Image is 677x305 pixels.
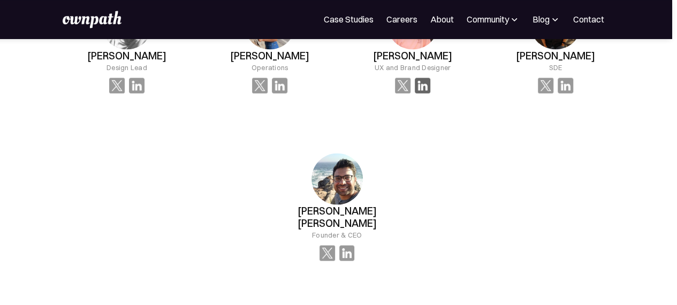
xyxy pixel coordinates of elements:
h3: [PERSON_NAME] [373,49,452,62]
a: Careers [386,13,417,26]
div: Community [467,13,509,26]
div: SDE [549,62,562,72]
h3: [PERSON_NAME] [230,49,309,62]
h3: [PERSON_NAME] [87,49,166,62]
h3: [PERSON_NAME] [PERSON_NAME] [270,204,404,229]
div: UX and Brand Designer [375,62,451,72]
div: Community [467,13,520,26]
a: Case Studies [324,13,374,26]
div: Operations [252,62,288,72]
div: Blog [533,13,560,26]
a: About [430,13,454,26]
h3: [PERSON_NAME] [516,49,595,62]
div: Blog [533,13,550,26]
div: Design Lead [107,62,147,72]
div: Founder & CEO [312,229,362,240]
a: Contact [573,13,604,26]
